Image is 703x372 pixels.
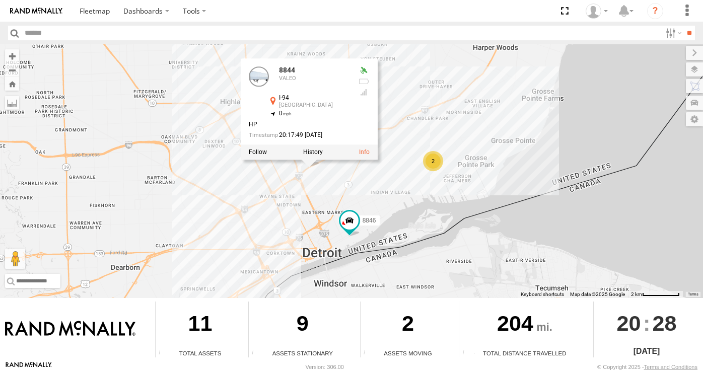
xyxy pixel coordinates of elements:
[358,78,370,86] div: No battery health information received from this device.
[521,291,564,298] button: Keyboard shortcuts
[5,96,19,110] label: Measure
[662,26,683,40] label: Search Filter Options
[249,349,356,357] div: Assets Stationary
[363,217,376,224] span: 8846
[631,291,642,297] span: 2 km
[156,349,245,357] div: Total Assets
[5,63,19,77] button: Zoom out
[358,89,370,97] div: Last Event GSM Signal Strength
[5,77,19,91] button: Zoom Home
[5,249,25,269] button: Drag Pegman onto the map to open Street View
[303,148,323,156] label: View Asset History
[156,350,171,357] div: Total number of Enabled Assets
[361,350,376,357] div: Total number of assets current in transit.
[647,3,663,19] i: ?
[570,291,625,297] span: Map data ©2025 Google
[306,364,344,370] div: Version: 306.00
[6,362,52,372] a: Visit our Website
[628,291,683,298] button: Map Scale: 2 km per 71 pixels
[279,76,349,82] div: VALEO
[279,103,349,109] div: [GEOGRAPHIC_DATA]
[249,132,349,138] div: Date/time of location update
[688,292,698,296] a: Terms (opens in new tab)
[653,302,677,345] span: 28
[5,49,19,63] button: Zoom in
[459,349,590,357] div: Total Distance Travelled
[279,67,349,75] div: 8844
[249,350,264,357] div: Total number of assets current stationary.
[5,321,135,338] img: Rand McNally
[279,110,292,117] span: 0
[644,364,697,370] a: Terms and Conditions
[359,148,370,156] a: View Asset Details
[361,302,456,349] div: 2
[249,121,349,128] div: HP
[459,302,590,349] div: 204
[617,302,641,345] span: 20
[686,112,703,126] label: Map Settings
[597,364,697,370] div: © Copyright 2025 -
[156,302,245,349] div: 11
[423,151,443,171] div: 2
[279,95,349,102] div: I-94
[10,8,62,15] img: rand-logo.svg
[249,302,356,349] div: 9
[582,4,611,19] div: Valeo Dash
[361,349,456,357] div: Assets Moving
[594,302,699,345] div: :
[459,350,474,357] div: Total distance travelled by all assets within specified date range and applied filters
[249,148,267,156] label: Realtime tracking of Asset
[594,345,699,357] div: [DATE]
[358,67,370,75] div: Valid GPS Fix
